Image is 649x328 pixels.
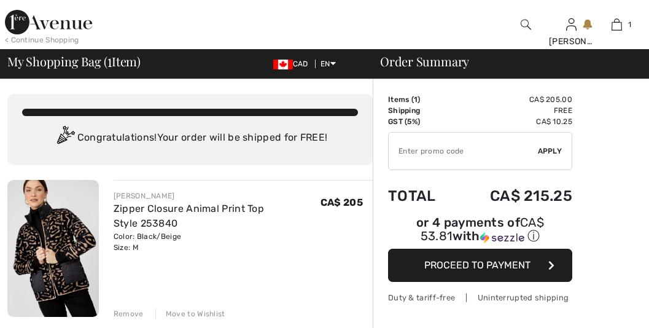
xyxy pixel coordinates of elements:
[7,180,99,317] img: Zipper Closure Animal Print Top Style 253840
[321,197,363,208] span: CA$ 205
[365,55,642,68] div: Order Summary
[388,94,456,105] td: Items ( )
[388,116,456,127] td: GST (5%)
[612,17,622,32] img: My Bag
[22,126,358,150] div: Congratulations! Your order will be shipped for FREE!
[480,232,524,243] img: Sezzle
[388,175,456,217] td: Total
[321,60,336,68] span: EN
[388,249,572,282] button: Proceed to Payment
[414,95,418,104] span: 1
[388,217,572,249] div: or 4 payments ofCA$ 53.81withSezzle Click to learn more about Sezzle
[114,203,264,229] a: Zipper Closure Animal Print Top Style 253840
[421,215,544,243] span: CA$ 53.81
[566,18,577,30] a: Sign In
[5,10,92,34] img: 1ère Avenue
[388,105,456,116] td: Shipping
[628,19,631,30] span: 1
[521,17,531,32] img: search the website
[5,34,79,45] div: < Continue Shopping
[389,133,538,170] input: Promo code
[456,175,572,217] td: CA$ 215.25
[424,259,530,271] span: Proceed to Payment
[388,217,572,244] div: or 4 payments of with
[538,146,562,157] span: Apply
[155,308,225,319] div: Move to Wishlist
[549,35,593,48] div: [PERSON_NAME]
[273,60,313,68] span: CAD
[456,94,572,105] td: CA$ 205.00
[107,52,112,68] span: 1
[456,105,572,116] td: Free
[114,231,321,253] div: Color: Black/Beige Size: M
[53,126,77,150] img: Congratulation2.svg
[594,17,639,32] a: 1
[7,55,141,68] span: My Shopping Bag ( Item)
[114,308,144,319] div: Remove
[566,17,577,32] img: My Info
[456,116,572,127] td: CA$ 10.25
[388,292,572,303] div: Duty & tariff-free | Uninterrupted shipping
[114,190,321,201] div: [PERSON_NAME]
[273,60,293,69] img: Canadian Dollar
